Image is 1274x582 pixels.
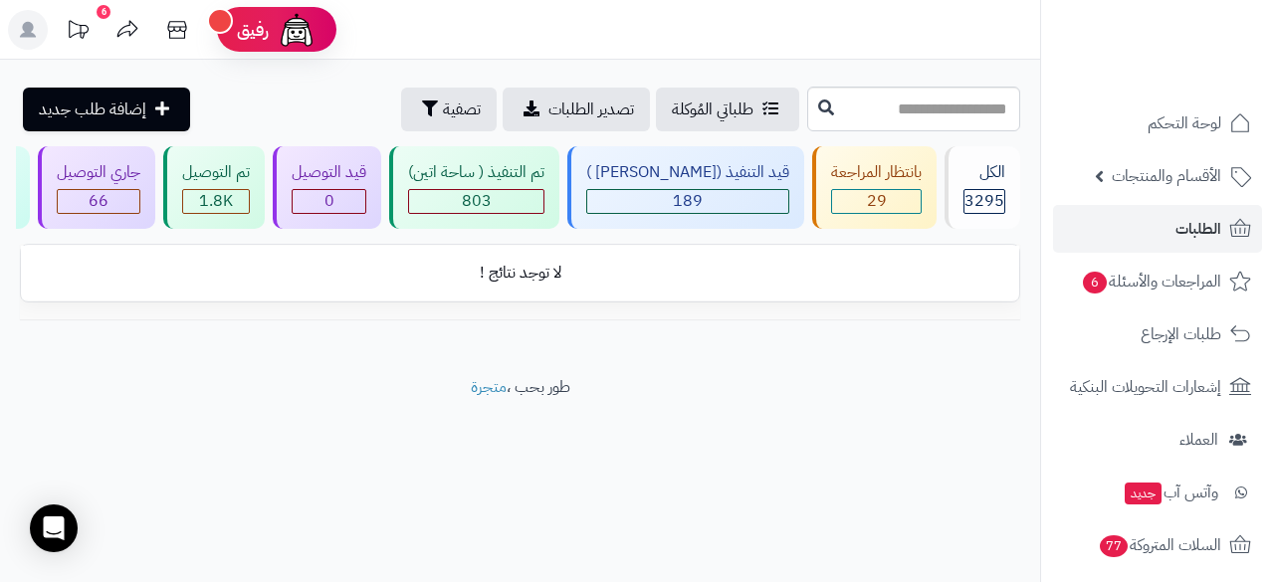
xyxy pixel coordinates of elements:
span: السلات المتروكة [1098,531,1221,559]
span: 1.8K [199,189,233,213]
a: تحديثات المنصة [53,10,103,55]
span: لوحة التحكم [1148,109,1221,137]
div: تم التوصيل [182,161,250,184]
div: بانتظار المراجعة [831,161,922,184]
a: متجرة [471,375,507,399]
a: السلات المتروكة77 [1053,521,1262,569]
a: تصدير الطلبات [503,88,650,131]
div: الكل [963,161,1005,184]
a: الطلبات [1053,205,1262,253]
span: المراجعات والأسئلة [1081,268,1221,295]
a: قيد التنفيذ ([PERSON_NAME] ) 189 [563,146,808,229]
span: 3295 [964,189,1004,213]
a: الكل3295 [941,146,1024,229]
span: 6 [1083,272,1107,293]
a: العملاء [1053,416,1262,464]
span: جديد [1125,483,1162,504]
span: تصدير الطلبات [548,97,634,121]
div: جاري التوصيل [57,161,140,184]
span: 66 [89,189,108,213]
div: 1797 [183,190,249,213]
a: تم التنفيذ ( ساحة اتين) 803 [385,146,563,229]
span: وآتس آب [1123,479,1218,506]
a: المراجعات والأسئلة6 [1053,258,1262,305]
img: logo-2.png [1139,56,1255,97]
span: 189 [673,189,703,213]
div: 66 [58,190,139,213]
span: الأقسام والمنتجات [1112,162,1221,190]
div: Open Intercom Messenger [30,504,78,552]
div: 6 [97,5,110,19]
span: رفيق [237,18,269,42]
div: تم التنفيذ ( ساحة اتين) [408,161,544,184]
a: لوحة التحكم [1053,99,1262,147]
span: تصفية [443,97,481,121]
div: 803 [409,190,543,213]
a: بانتظار المراجعة 29 [808,146,941,229]
a: جاري التوصيل 66 [34,146,159,229]
span: 803 [462,189,492,213]
span: إضافة طلب جديد [39,97,146,121]
button: تصفية [401,88,497,131]
span: طلبات الإرجاع [1141,320,1221,348]
a: تم التوصيل 1.8K [159,146,269,229]
a: وآتس آبجديد [1053,469,1262,516]
div: 189 [587,190,788,213]
div: قيد التنفيذ ([PERSON_NAME] ) [586,161,789,184]
a: طلباتي المُوكلة [656,88,799,131]
td: لا توجد نتائج ! [21,246,1019,300]
span: 0 [324,189,334,213]
span: الطلبات [1175,215,1221,243]
div: 29 [832,190,921,213]
span: العملاء [1179,426,1218,454]
div: 0 [293,190,365,213]
div: قيد التوصيل [292,161,366,184]
img: ai-face.png [277,10,317,50]
a: إشعارات التحويلات البنكية [1053,363,1262,411]
a: قيد التوصيل 0 [269,146,385,229]
span: 77 [1100,535,1128,557]
span: طلباتي المُوكلة [672,97,753,121]
span: إشعارات التحويلات البنكية [1070,373,1221,401]
a: إضافة طلب جديد [23,88,190,131]
a: طلبات الإرجاع [1053,310,1262,358]
span: 29 [867,189,887,213]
